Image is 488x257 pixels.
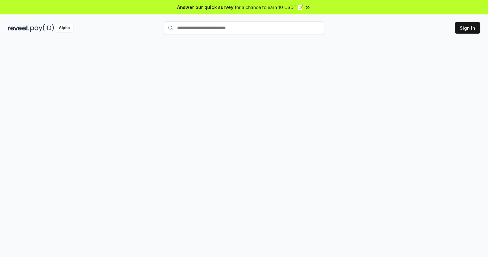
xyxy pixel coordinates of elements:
button: Sign In [455,22,480,34]
img: pay_id [30,24,54,32]
span: Answer our quick survey [177,4,233,11]
span: for a chance to earn 10 USDT 📝 [235,4,303,11]
div: Alpha [55,24,73,32]
img: reveel_dark [8,24,29,32]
